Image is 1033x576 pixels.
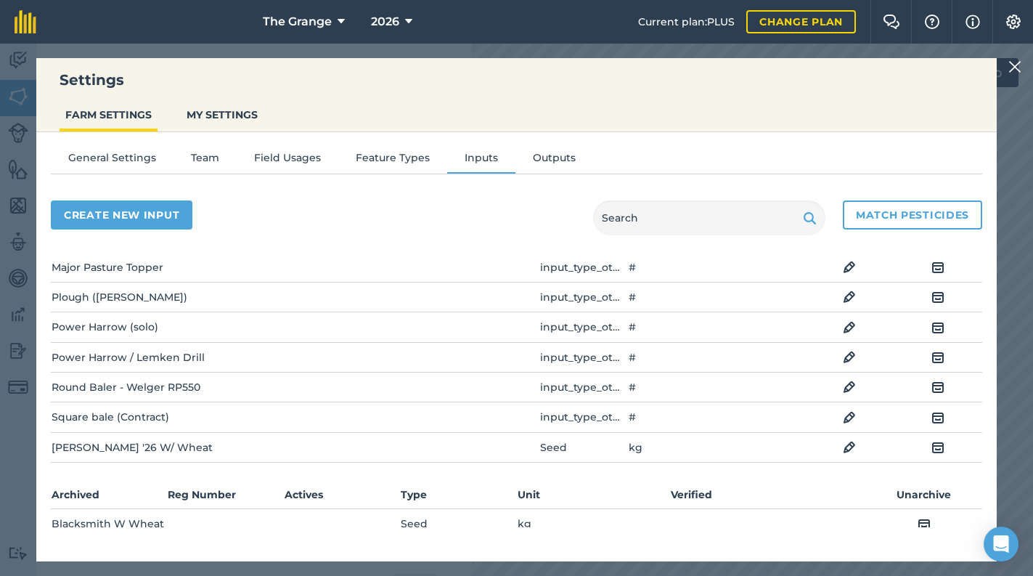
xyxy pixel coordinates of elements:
td: Round Baler - Welger RP550 [51,373,362,402]
th: Actives [284,486,400,509]
button: Feature Types [338,150,447,171]
td: input_type_other [539,252,628,282]
img: svg+xml;base64,PHN2ZyB4bWxucz0iaHR0cDovL3d3dy53My5vcmcvMjAwMC9zdmciIHdpZHRoPSIxNyIgaGVpZ2h0PSIxNy... [965,13,980,31]
td: Major Pasture Topper [51,252,362,282]
img: svg+xml;base64,PHN2ZyB4bWxucz0iaHR0cDovL3d3dy53My5vcmcvMjAwMC9zdmciIHdpZHRoPSIxOCIgaGVpZ2h0PSIyNC... [843,378,856,396]
button: FARM SETTINGS [60,101,158,129]
th: Unarchive [866,486,982,509]
td: kg [517,509,633,539]
img: svg+xml;base64,PHN2ZyB4bWxucz0iaHR0cDovL3d3dy53My5vcmcvMjAwMC9zdmciIHdpZHRoPSIxOCIgaGVpZ2h0PSIyNC... [918,516,931,533]
td: input_type_other [539,402,628,432]
img: svg+xml;base64,PHN2ZyB4bWxucz0iaHR0cDovL3d3dy53My5vcmcvMjAwMC9zdmciIHdpZHRoPSIxOCIgaGVpZ2h0PSIyNC... [931,319,944,336]
span: Current plan : PLUS [638,14,735,30]
th: Verified [633,486,749,509]
td: # [628,402,716,432]
img: svg+xml;base64,PHN2ZyB4bWxucz0iaHR0cDovL3d3dy53My5vcmcvMjAwMC9zdmciIHdpZHRoPSIxOCIgaGVpZ2h0PSIyNC... [843,409,856,426]
img: svg+xml;base64,PHN2ZyB4bWxucz0iaHR0cDovL3d3dy53My5vcmcvMjAwMC9zdmciIHdpZHRoPSIxOCIgaGVpZ2h0PSIyNC... [931,378,944,396]
td: Power Harrow (solo) [51,312,362,342]
img: fieldmargin Logo [15,10,36,33]
img: svg+xml;base64,PHN2ZyB4bWxucz0iaHR0cDovL3d3dy53My5vcmcvMjAwMC9zdmciIHdpZHRoPSIxOCIgaGVpZ2h0PSIyNC... [843,349,856,366]
img: Two speech bubbles overlapping with the left bubble in the forefront [883,15,900,29]
img: svg+xml;base64,PHN2ZyB4bWxucz0iaHR0cDovL3d3dy53My5vcmcvMjAwMC9zdmciIHdpZHRoPSIxOSIgaGVpZ2h0PSIyNC... [803,209,817,227]
td: Square bale (Contract) [51,402,362,432]
th: Archived [51,486,167,509]
td: # [628,252,716,282]
img: svg+xml;base64,PHN2ZyB4bWxucz0iaHR0cDovL3d3dy53My5vcmcvMjAwMC9zdmciIHdpZHRoPSIxOCIgaGVpZ2h0PSIyNC... [843,439,856,456]
img: A question mark icon [923,15,941,29]
button: General Settings [51,150,173,171]
button: MY SETTINGS [181,101,264,129]
td: input_type_other [539,312,628,342]
img: svg+xml;base64,PHN2ZyB4bWxucz0iaHR0cDovL3d3dy53My5vcmcvMjAwMC9zdmciIHdpZHRoPSIxOCIgaGVpZ2h0PSIyNC... [931,288,944,306]
img: svg+xml;base64,PHN2ZyB4bWxucz0iaHR0cDovL3d3dy53My5vcmcvMjAwMC9zdmciIHdpZHRoPSIxOCIgaGVpZ2h0PSIyNC... [931,409,944,426]
span: The Grange [263,13,332,31]
img: svg+xml;base64,PHN2ZyB4bWxucz0iaHR0cDovL3d3dy53My5vcmcvMjAwMC9zdmciIHdpZHRoPSIxOCIgaGVpZ2h0PSIyNC... [843,319,856,336]
img: svg+xml;base64,PHN2ZyB4bWxucz0iaHR0cDovL3d3dy53My5vcmcvMjAwMC9zdmciIHdpZHRoPSIyMiIgaGVpZ2h0PSIzMC... [1008,58,1021,76]
td: [PERSON_NAME] '26 W/ Wheat [51,432,362,462]
td: # [628,342,716,372]
span: 2026 [371,13,399,31]
th: Unit [517,486,633,509]
th: Type [400,486,516,509]
a: Change plan [746,10,856,33]
td: Seed [539,432,628,462]
td: input_type_other [539,342,628,372]
button: Outputs [515,150,593,171]
h3: Settings [36,70,997,90]
button: Create new input [51,200,192,230]
td: Seed [400,509,516,539]
img: svg+xml;base64,PHN2ZyB4bWxucz0iaHR0cDovL3d3dy53My5vcmcvMjAwMC9zdmciIHdpZHRoPSIxOCIgaGVpZ2h0PSIyNC... [843,288,856,306]
button: Match pesticides [843,200,982,230]
th: Reg Number [167,486,283,509]
td: Plough ([PERSON_NAME]) [51,283,362,312]
img: svg+xml;base64,PHN2ZyB4bWxucz0iaHR0cDovL3d3dy53My5vcmcvMjAwMC9zdmciIHdpZHRoPSIxOCIgaGVpZ2h0PSIyNC... [931,439,944,456]
td: input_type_other [539,373,628,402]
td: Power Harrow / Lemken Drill [51,342,362,372]
img: svg+xml;base64,PHN2ZyB4bWxucz0iaHR0cDovL3d3dy53My5vcmcvMjAwMC9zdmciIHdpZHRoPSIxOCIgaGVpZ2h0PSIyNC... [843,259,856,276]
td: # [628,312,716,342]
button: Inputs [447,150,515,171]
button: Field Usages [237,150,338,171]
img: svg+xml;base64,PHN2ZyB4bWxucz0iaHR0cDovL3d3dy53My5vcmcvMjAwMC9zdmciIHdpZHRoPSIxOCIgaGVpZ2h0PSIyNC... [931,259,944,276]
img: A cog icon [1005,15,1022,29]
input: Search [593,200,825,235]
td: Blacksmith W Wheat [51,509,167,539]
td: # [628,283,716,312]
td: input_type_other [539,283,628,312]
img: svg+xml;base64,PHN2ZyB4bWxucz0iaHR0cDovL3d3dy53My5vcmcvMjAwMC9zdmciIHdpZHRoPSIxOCIgaGVpZ2h0PSIyNC... [931,349,944,366]
td: kg [628,432,716,462]
td: # [628,373,716,402]
button: Team [173,150,237,171]
div: Open Intercom Messenger [984,527,1018,561]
